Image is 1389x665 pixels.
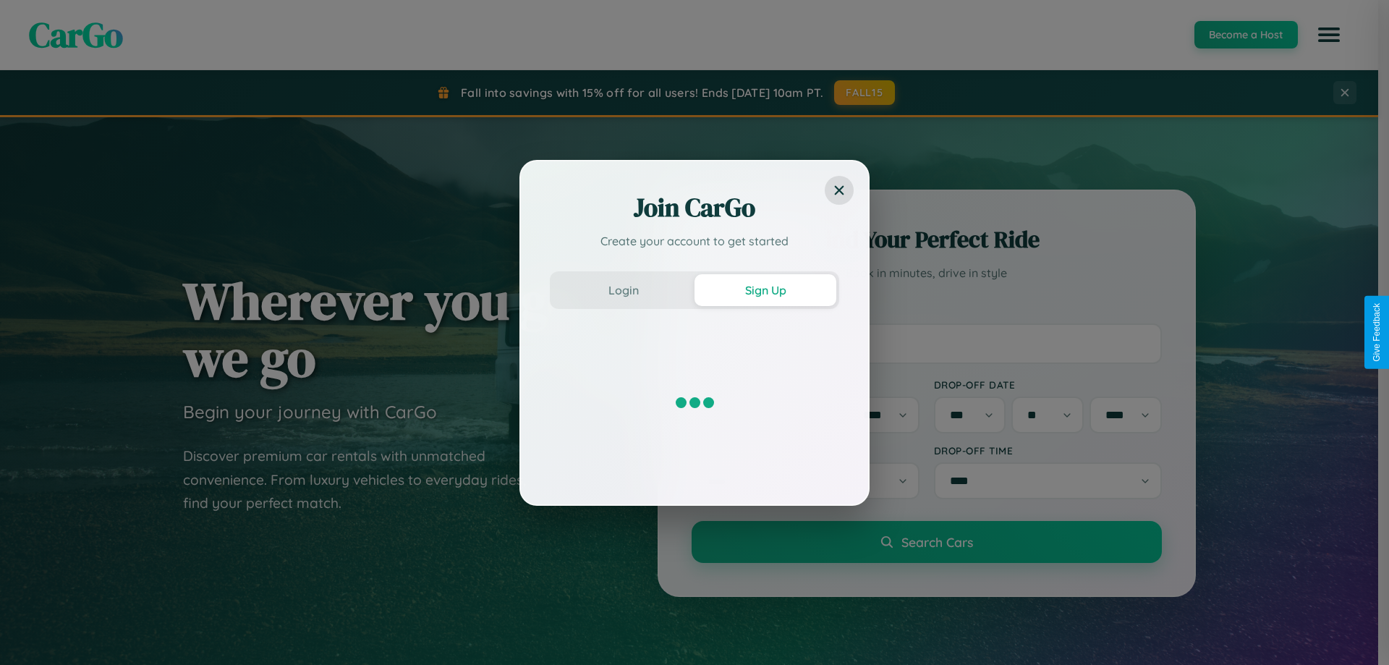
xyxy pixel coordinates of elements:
iframe: Intercom live chat [14,616,49,651]
button: Sign Up [694,274,836,306]
h2: Join CarGo [550,190,839,225]
p: Create your account to get started [550,232,839,250]
button: Login [553,274,694,306]
div: Give Feedback [1372,303,1382,362]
